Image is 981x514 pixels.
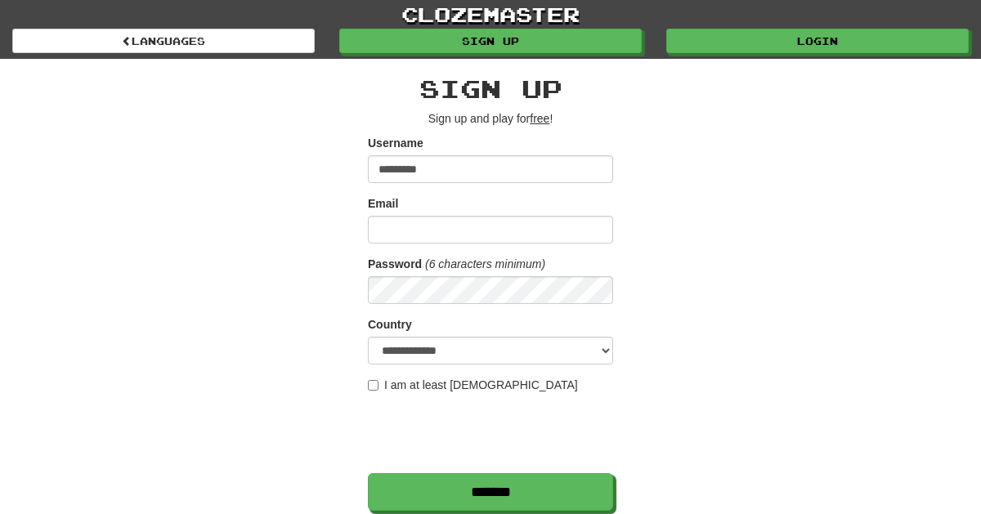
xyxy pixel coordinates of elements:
[530,112,549,125] u: free
[368,377,578,393] label: I am at least [DEMOGRAPHIC_DATA]
[368,195,398,212] label: Email
[425,257,545,270] em: (6 characters minimum)
[368,380,379,391] input: I am at least [DEMOGRAPHIC_DATA]
[368,256,422,272] label: Password
[12,29,315,53] a: Languages
[666,29,969,53] a: Login
[368,75,613,102] h2: Sign up
[368,135,423,151] label: Username
[339,29,642,53] a: Sign up
[368,316,412,333] label: Country
[368,110,613,127] p: Sign up and play for !
[368,401,616,465] iframe: reCAPTCHA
